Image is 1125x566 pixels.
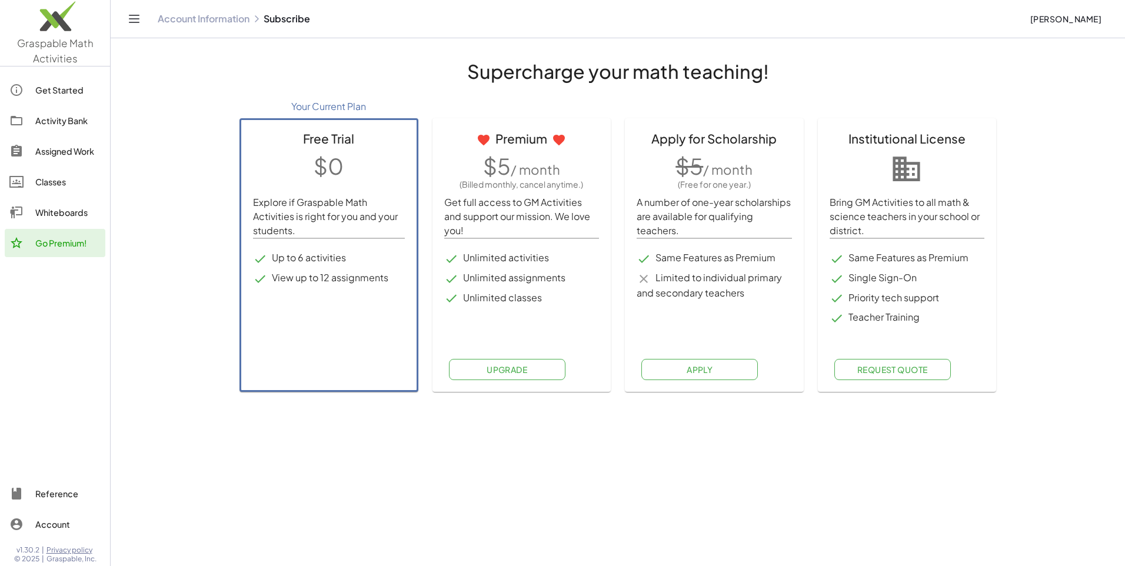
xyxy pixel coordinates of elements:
div: Get Started [35,83,101,97]
li: Same Features as Premium [637,251,792,266]
span: Upgrade [487,364,528,375]
a: Privacy policy [46,545,96,555]
div: Free Trial [253,129,405,148]
span: / month [511,161,560,178]
a: Classes [5,168,105,196]
div: Account [35,517,101,531]
span: © 2025 [14,554,39,564]
span: | [42,554,44,564]
div: Go Premium! [35,236,101,250]
div: Premium [444,129,600,148]
p: A number of one-year scholarships are available for qualifying teachers. [637,195,792,238]
div: Classes [35,175,101,189]
div: Apply for Scholarship [637,129,792,148]
span: Graspable Math Activities [17,36,94,65]
span: v1.30.2 [16,545,39,555]
p: $0 [253,150,405,181]
span: Request Quote [857,364,928,375]
li: Unlimited activities [444,251,600,266]
li: Teacher Training [830,310,985,325]
li: Up to 6 activities [253,251,405,266]
li: Unlimited assignments [444,271,600,286]
a: Account [5,510,105,538]
p: Bring GM Activities to all math & science teachers in your school or district. [830,195,985,238]
li: Priority tech support [830,291,985,306]
div: Institutional License [830,129,985,148]
a: Assigned Work [5,137,105,165]
button: [PERSON_NAME] [1020,8,1111,29]
h1: Supercharge your math teaching! [239,57,996,85]
li: Single Sign-On [830,271,985,286]
div: Your Current Plan [239,95,418,118]
div: Reference [35,487,101,501]
a: Account Information [158,13,249,25]
div: Assigned Work [35,144,101,158]
p: Get full access to GM Activities and support our mission. We love you! [444,195,600,238]
li: View up to 12 assignments [253,271,405,286]
button: Toggle navigation [125,9,144,28]
a: Get Started [5,76,105,104]
button: Apply [641,359,758,380]
span: / month [703,161,753,178]
div: Whiteboards [35,205,101,219]
button: Upgrade [449,359,565,380]
span: Apply [687,364,713,375]
span: | [42,545,44,555]
span: [PERSON_NAME] [1030,14,1101,24]
p: Explore if Graspable Math Activities is right for you and your students. [253,195,405,238]
a: Whiteboards [5,198,105,227]
span: Graspable, Inc. [46,554,96,564]
div: Activity Bank [35,114,101,128]
li: Limited to individual primary and secondary teachers [637,271,792,300]
button: Request Quote [834,359,951,380]
a: Activity Bank [5,106,105,135]
li: Same Features as Premium [830,251,985,266]
a: Reference [5,480,105,508]
li: Unlimited classes [444,291,600,306]
span: $5 [675,152,703,179]
p: $5 [444,150,600,181]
